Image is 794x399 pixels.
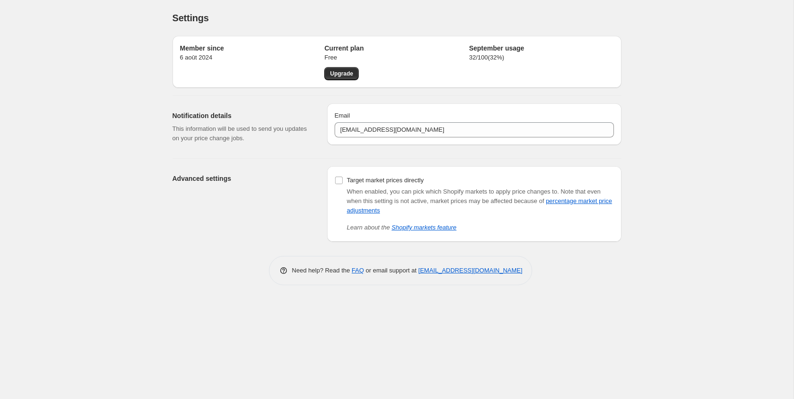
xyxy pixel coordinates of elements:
[173,111,312,120] h2: Notification details
[330,70,353,77] span: Upgrade
[292,267,352,274] span: Need help? Read the
[173,174,312,183] h2: Advanced settings
[324,67,359,80] a: Upgrade
[364,267,418,274] span: or email support at
[352,267,364,274] a: FAQ
[324,43,469,53] h2: Current plan
[347,188,559,195] span: When enabled, you can pick which Shopify markets to apply price changes to.
[347,177,424,184] span: Target market prices directly
[392,224,457,231] a: Shopify markets feature
[335,112,350,119] span: Email
[173,124,312,143] p: This information will be used to send you updates on your price change jobs.
[469,43,613,53] h2: September usage
[180,53,325,62] p: 6 août 2024
[418,267,522,274] a: [EMAIL_ADDRESS][DOMAIN_NAME]
[324,53,469,62] p: Free
[347,188,612,214] span: Note that even when this setting is not active, market prices may be affected because of
[173,13,209,23] span: Settings
[347,224,457,231] i: Learn about the
[469,53,613,62] p: 32 / 100 ( 32 %)
[180,43,325,53] h2: Member since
